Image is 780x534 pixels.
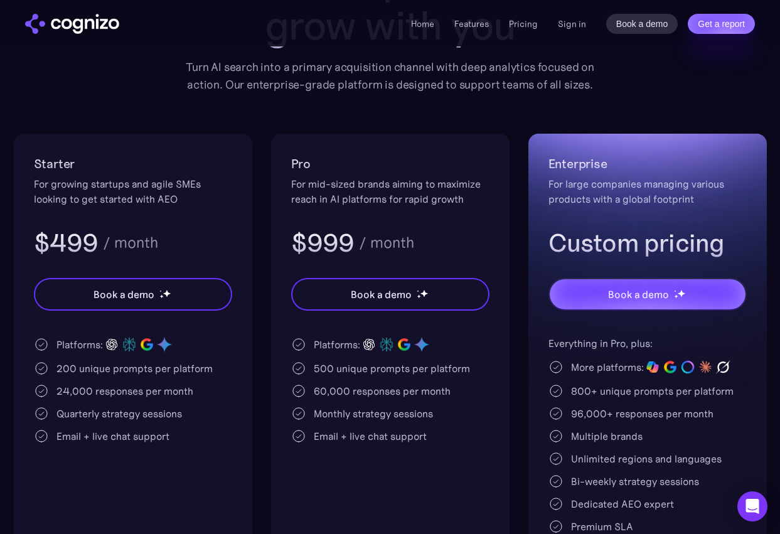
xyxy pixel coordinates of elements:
[314,337,360,352] div: Platforms:
[454,18,489,29] a: Features
[56,383,193,398] div: 24,000 responses per month
[34,176,232,206] div: For growing startups and agile SMEs looking to get started with AEO
[417,294,421,299] img: star
[737,491,767,521] div: Open Intercom Messenger
[548,336,747,351] div: Everything in Pro, plus:
[34,227,99,259] h3: $499
[688,14,755,34] a: Get a report
[291,154,489,174] h2: Pro
[571,360,644,375] div: More platforms:
[34,278,232,311] a: Book a demostarstarstar
[571,383,734,398] div: 800+ unique prompts per platform
[411,18,434,29] a: Home
[571,406,713,421] div: 96,000+ responses per month
[34,154,232,174] h2: Starter
[420,289,428,297] img: star
[548,176,747,206] div: For large companies managing various products with a global footprint
[417,290,419,292] img: star
[291,227,355,259] h3: $999
[314,361,470,376] div: 500 unique prompts per platform
[571,519,633,534] div: Premium SLA
[25,14,119,34] img: cognizo logo
[56,406,182,421] div: Quarterly strategy sessions
[606,14,678,34] a: Book a demo
[314,406,433,421] div: Monthly strategy sessions
[159,294,164,299] img: star
[677,289,685,297] img: star
[56,337,103,352] div: Platforms:
[163,289,171,297] img: star
[674,290,676,292] img: star
[674,294,678,299] img: star
[359,235,414,250] div: / month
[314,429,427,444] div: Email + live chat support
[608,287,668,302] div: Book a demo
[159,290,161,292] img: star
[571,474,699,489] div: Bi-weekly strategy sessions
[291,278,489,311] a: Book a demostarstarstar
[571,429,643,444] div: Multiple brands
[56,361,213,376] div: 200 unique prompts per platform
[56,429,169,444] div: Email + live chat support
[314,383,451,398] div: 60,000 responses per month
[548,154,747,174] h2: Enterprise
[177,58,604,93] div: Turn AI search into a primary acquisition channel with deep analytics focused on action. Our ente...
[571,451,722,466] div: Unlimited regions and languages
[291,176,489,206] div: For mid-sized brands aiming to maximize reach in AI platforms for rapid growth
[548,227,747,259] h3: Custom pricing
[509,18,538,29] a: Pricing
[548,278,747,311] a: Book a demostarstarstar
[103,235,158,250] div: / month
[558,16,586,31] a: Sign in
[93,287,154,302] div: Book a demo
[351,287,411,302] div: Book a demo
[25,14,119,34] a: home
[571,496,674,511] div: Dedicated AEO expert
